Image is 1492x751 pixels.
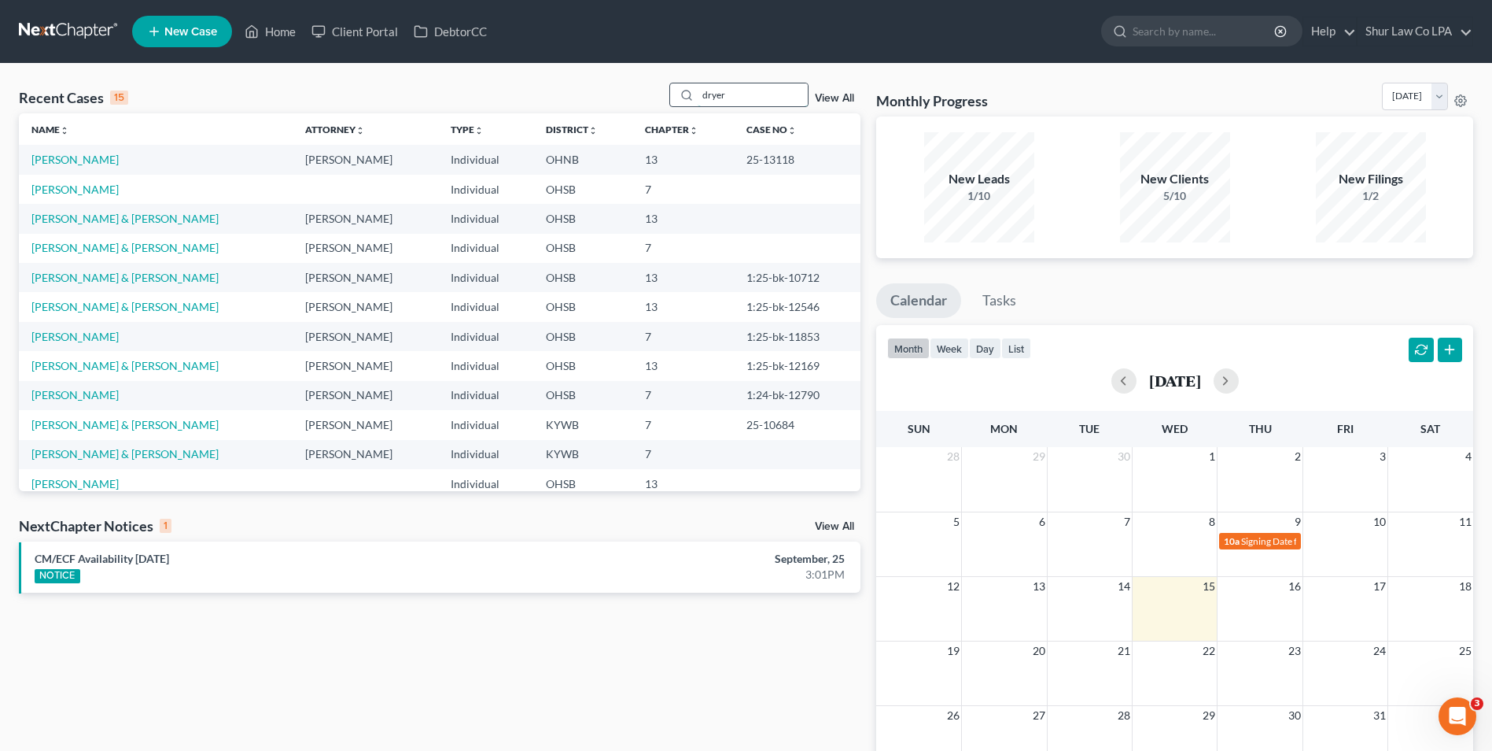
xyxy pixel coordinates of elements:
a: [PERSON_NAME] & [PERSON_NAME] [31,300,219,313]
span: 23 [1287,642,1302,660]
td: OHSB [533,175,632,204]
td: [PERSON_NAME] [293,351,437,380]
input: Search by name... [1133,17,1276,46]
span: 3 [1471,697,1483,710]
span: 26 [945,706,961,725]
a: Chapterunfold_more [645,124,698,135]
td: Individual [438,351,533,380]
a: [PERSON_NAME] [31,477,119,490]
td: OHSB [533,204,632,233]
td: OHSB [533,322,632,351]
a: [PERSON_NAME] [31,388,119,401]
span: 10a [1224,535,1240,547]
td: Individual [438,204,533,233]
span: 31 [1372,706,1387,725]
td: 1:25-bk-12546 [734,292,860,321]
td: Individual [438,292,533,321]
div: 1 [160,519,171,533]
div: 1/10 [924,188,1034,204]
span: Sat [1420,422,1440,435]
td: OHSB [533,469,632,498]
i: unfold_more [60,126,69,135]
span: 10 [1372,512,1387,531]
td: 25-10684 [734,410,860,439]
td: 13 [632,351,734,380]
div: New Leads [924,170,1034,188]
span: 3 [1378,447,1387,466]
span: Wed [1162,422,1188,435]
td: Individual [438,381,533,410]
td: [PERSON_NAME] [293,322,437,351]
td: OHSB [533,263,632,292]
div: 1/2 [1316,188,1426,204]
a: Home [237,17,304,46]
a: Nameunfold_more [31,124,69,135]
span: 30 [1287,706,1302,725]
td: 25-13118 [734,145,860,174]
a: [PERSON_NAME] [31,153,119,166]
a: CM/ECF Availability [DATE] [35,552,169,565]
a: Typeunfold_more [451,124,484,135]
span: 18 [1457,577,1473,596]
span: Tue [1079,422,1100,435]
button: day [969,338,1001,359]
td: OHSB [533,292,632,321]
span: 24 [1372,642,1387,660]
span: 11 [1457,512,1473,531]
a: [PERSON_NAME] & [PERSON_NAME] [31,271,219,284]
td: Individual [438,440,533,469]
span: Sun [908,422,930,435]
td: 7 [632,440,734,469]
a: [PERSON_NAME] & [PERSON_NAME] [31,241,219,254]
span: 7 [1122,512,1132,531]
td: [PERSON_NAME] [293,292,437,321]
td: OHSB [533,351,632,380]
span: Fri [1337,422,1354,435]
td: 1:25-bk-12169 [734,351,860,380]
td: [PERSON_NAME] [293,381,437,410]
div: NOTICE [35,569,80,583]
span: 1 [1207,447,1217,466]
td: OHSB [533,381,632,410]
td: Individual [438,410,533,439]
a: Client Portal [304,17,406,46]
div: New Filings [1316,170,1426,188]
a: [PERSON_NAME] & [PERSON_NAME] [31,418,219,431]
div: Recent Cases [19,88,128,107]
td: [PERSON_NAME] [293,263,437,292]
i: unfold_more [689,126,698,135]
input: Search by name... [698,83,808,106]
span: 2 [1293,447,1302,466]
td: KYWB [533,410,632,439]
button: month [887,338,930,359]
a: View All [815,521,854,532]
i: unfold_more [356,126,365,135]
td: Individual [438,175,533,204]
a: Shur Law Co LPA [1358,17,1472,46]
div: 15 [110,91,128,105]
span: Signing Date for [PERSON_NAME] & [PERSON_NAME] [1241,535,1465,547]
td: [PERSON_NAME] [293,410,437,439]
button: list [1001,338,1031,359]
a: [PERSON_NAME] [31,183,119,196]
h3: Monthly Progress [876,91,988,110]
span: 22 [1201,642,1217,660]
td: Individual [438,469,533,498]
div: 5/10 [1120,188,1230,204]
td: 13 [632,292,734,321]
span: Thu [1249,422,1272,435]
a: DebtorCC [406,17,495,46]
div: NextChapter Notices [19,516,171,535]
a: View All [815,93,854,104]
span: Mon [990,422,1018,435]
span: 9 [1293,512,1302,531]
a: Calendar [876,283,961,318]
span: 28 [1116,706,1132,725]
span: 19 [945,642,961,660]
span: 25 [1457,642,1473,660]
iframe: Intercom live chat [1439,697,1476,735]
span: 29 [1031,447,1047,466]
div: September, 25 [585,551,845,567]
a: [PERSON_NAME] & [PERSON_NAME] [31,212,219,225]
span: 16 [1287,577,1302,596]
